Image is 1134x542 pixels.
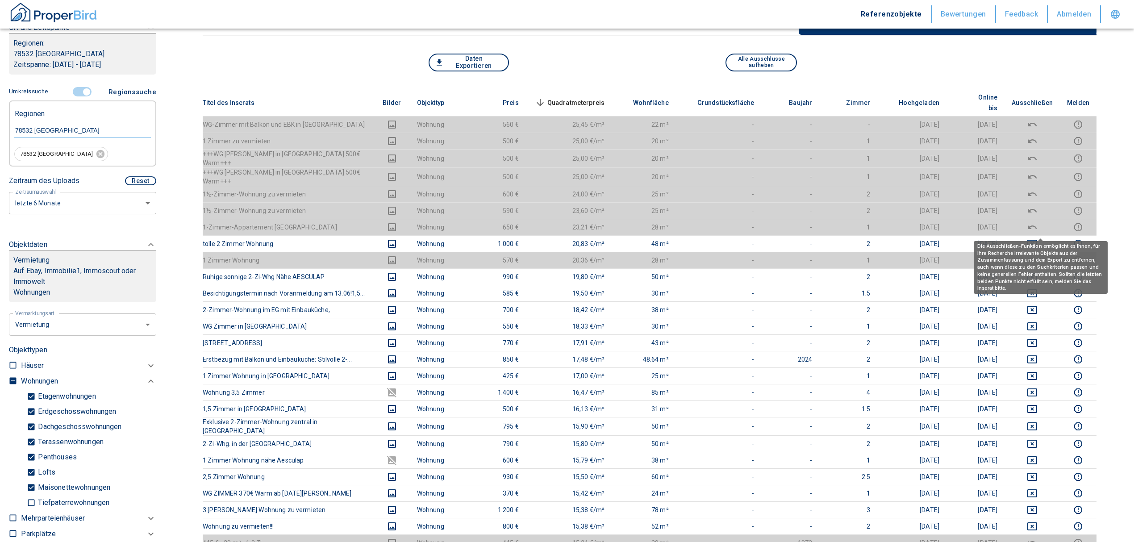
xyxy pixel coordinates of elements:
[21,513,85,524] p: Mehrparteienhäuser
[1067,153,1089,164] button: report this listing
[14,126,151,134] input: Region eingeben
[1067,387,1089,398] button: report this listing
[9,1,98,24] img: ProperBird Logo and Home Button
[21,526,156,542] div: Parkplätze
[1067,488,1089,499] button: report this listing
[203,149,374,167] th: +++WG [PERSON_NAME] in [GEOGRAPHIC_DATA] 500€ Warm+++
[676,301,762,318] td: -
[203,351,374,367] th: Erstbezug mit Balkon und Einbauküche: Stilvolle 2-...
[1012,119,1053,130] button: deselect this listing
[381,255,403,266] button: images
[203,186,374,202] th: 1½-Zimmer-Wohnung zu vermieten
[381,504,403,515] button: images
[946,351,1005,367] td: [DATE]
[381,288,403,299] button: images
[676,384,762,400] td: -
[468,268,526,285] td: 990 €
[946,301,1005,318] td: [DATE]
[1012,371,1053,381] button: deselect this listing
[832,97,870,108] span: Zimmer
[1067,354,1089,365] button: report this listing
[381,354,403,365] button: images
[877,285,946,301] td: [DATE]
[381,304,403,315] button: images
[946,367,1005,384] td: [DATE]
[612,334,676,351] td: 43 m²
[974,241,1108,294] div: Die Ausschließen-Funktion ermöglicht es Ihnen, für ihre Recherche irrelevante Objekte aus der Zus...
[819,235,877,252] td: 2
[1012,136,1053,146] button: deselect this listing
[488,97,519,108] span: Preis
[761,186,819,202] td: -
[410,301,468,318] td: Wohnung
[468,285,526,301] td: 585 €
[381,171,403,182] button: images
[410,167,468,186] td: Wohnung
[526,133,612,149] td: 25,00 €/m²
[1012,205,1053,216] button: deselect this listing
[725,54,797,71] button: Alle Ausschlüsse aufheben
[819,167,877,186] td: 1
[612,219,676,235] td: 28 m²
[676,318,762,334] td: -
[9,239,47,250] p: Objektdaten
[612,400,676,417] td: 31 m²
[203,384,374,400] th: Wohnung 3,5 Zimmer
[468,400,526,417] td: 500 €
[1012,189,1053,200] button: deselect this listing
[468,167,526,186] td: 500 €
[410,384,468,400] td: Wohnung
[1060,89,1096,117] th: Melden
[410,202,468,219] td: Wohnung
[761,235,819,252] td: -
[1012,404,1053,414] button: deselect this listing
[36,408,116,415] p: Erdgeschosswohnungen
[13,255,50,266] p: Vermietung
[761,268,819,285] td: -
[612,133,676,149] td: 20 m²
[1012,354,1053,365] button: deselect this listing
[381,421,403,432] button: images
[946,384,1005,400] td: [DATE]
[21,358,156,373] div: Häuser
[1067,205,1089,216] button: report this listing
[1012,421,1053,432] button: deselect this listing
[612,285,676,301] td: 30 m²
[612,384,676,400] td: 85 m²
[203,252,374,268] th: 1 Zimmer Wohnung
[203,301,374,318] th: 2-Zimmer-Wohnung im EG mit Einbauküche,
[1012,171,1053,182] button: deselect this listing
[1012,504,1053,515] button: deselect this listing
[877,116,946,133] td: [DATE]
[526,252,612,268] td: 20,36 €/m²
[15,106,45,117] p: Regionen
[410,318,468,334] td: Wohnung
[410,351,468,367] td: Wohnung
[946,400,1005,417] td: [DATE]
[36,393,96,400] p: Etagenwohnungen
[946,186,1005,202] td: [DATE]
[381,371,403,381] button: images
[1012,387,1053,398] button: deselect this listing
[676,116,762,133] td: -
[410,186,468,202] td: Wohnung
[676,285,762,301] td: -
[819,116,877,133] td: -
[526,202,612,219] td: 23,60 €/m²
[468,367,526,384] td: 425 €
[612,268,676,285] td: 50 m²
[996,5,1048,23] button: Feedback
[21,376,58,387] p: Wohnungen
[9,1,98,27] button: ProperBird Logo and Home Button
[410,285,468,301] td: Wohnung
[946,318,1005,334] td: [DATE]
[676,334,762,351] td: -
[877,334,946,351] td: [DATE]
[946,285,1005,301] td: [DATE]
[1067,304,1089,315] button: report this listing
[203,285,374,301] th: Besichtigungstermin nach Voranmeldung am 13.06!1,5...
[946,116,1005,133] td: [DATE]
[410,334,468,351] td: Wohnung
[877,268,946,285] td: [DATE]
[761,334,819,351] td: -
